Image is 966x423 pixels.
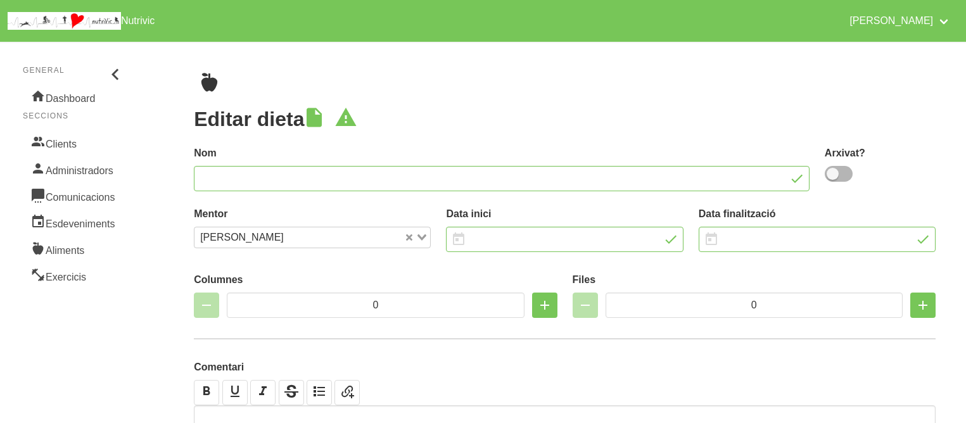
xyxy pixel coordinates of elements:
[23,182,125,209] a: Comunicacions
[194,206,431,222] label: Mentor
[197,230,287,245] span: [PERSON_NAME]
[23,110,125,122] p: Seccions
[194,146,810,161] label: Nom
[23,129,125,156] a: Clients
[194,108,936,130] h1: Editar dieta
[23,236,125,262] a: Aliments
[194,272,557,287] label: Columnes
[23,262,125,289] a: Exercicis
[194,360,936,375] label: Comentari
[842,5,958,37] a: [PERSON_NAME]
[23,84,125,110] a: Dashboard
[699,206,936,222] label: Data finalització
[23,65,125,76] p: General
[573,272,936,287] label: Files
[825,146,936,161] label: Arxivat?
[288,230,404,245] input: Search for option
[8,12,121,30] img: company_logo
[406,233,412,243] button: Clear Selected
[23,156,125,182] a: Administradors
[194,72,936,92] nav: breadcrumbs
[23,209,125,236] a: Esdeveniments
[446,206,683,222] label: Data inici
[194,227,431,248] div: Search for option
